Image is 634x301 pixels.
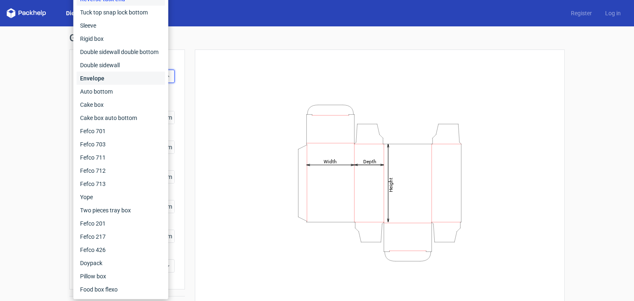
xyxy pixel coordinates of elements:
[77,217,165,230] div: Fefco 201
[77,151,165,164] div: Fefco 711
[564,9,599,17] a: Register
[77,270,165,283] div: Pillow box
[77,283,165,296] div: Food box flexo
[77,177,165,190] div: Fefco 713
[77,45,165,59] div: Double sidewall double bottom
[77,111,165,125] div: Cake box auto bottom
[363,158,376,164] tspan: Depth
[77,256,165,270] div: Doypack
[77,190,165,204] div: Yope
[77,32,165,45] div: Rigid box
[77,85,165,98] div: Auto bottom
[77,98,165,111] div: Cake box
[77,204,165,217] div: Two pieces tray box
[77,230,165,243] div: Fefco 217
[77,164,165,177] div: Fefco 712
[59,9,94,17] a: Dielines
[599,9,627,17] a: Log in
[77,72,165,85] div: Envelope
[388,177,394,192] tspan: Height
[77,125,165,138] div: Fefco 701
[77,243,165,256] div: Fefco 426
[77,19,165,32] div: Sleeve
[77,59,165,72] div: Double sidewall
[77,138,165,151] div: Fefco 703
[324,158,337,164] tspan: Width
[77,6,165,19] div: Tuck top snap lock bottom
[69,33,565,43] h1: Generate new dieline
